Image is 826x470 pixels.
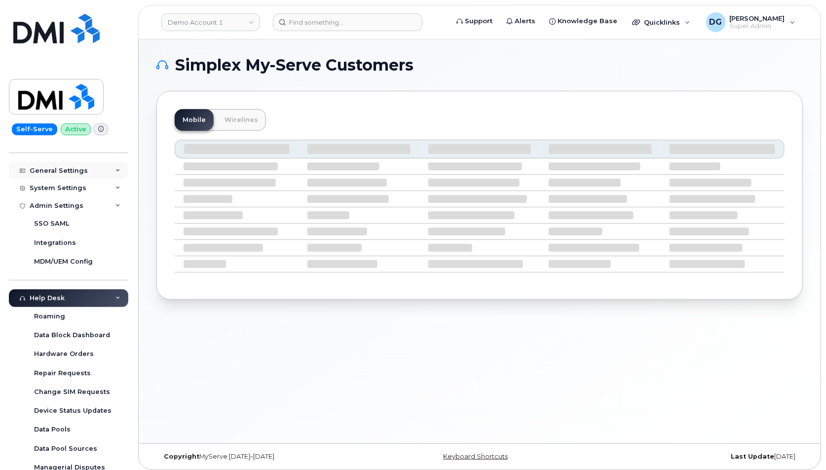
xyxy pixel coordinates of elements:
span: Simplex My-Serve Customers [175,58,413,73]
a: Mobile [175,109,214,131]
div: [DATE] [587,453,803,461]
a: Wirelines [217,109,266,131]
div: MyServe [DATE]–[DATE] [156,453,372,461]
strong: Last Update [731,453,774,460]
a: Keyboard Shortcuts [443,453,508,460]
strong: Copyright [164,453,199,460]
